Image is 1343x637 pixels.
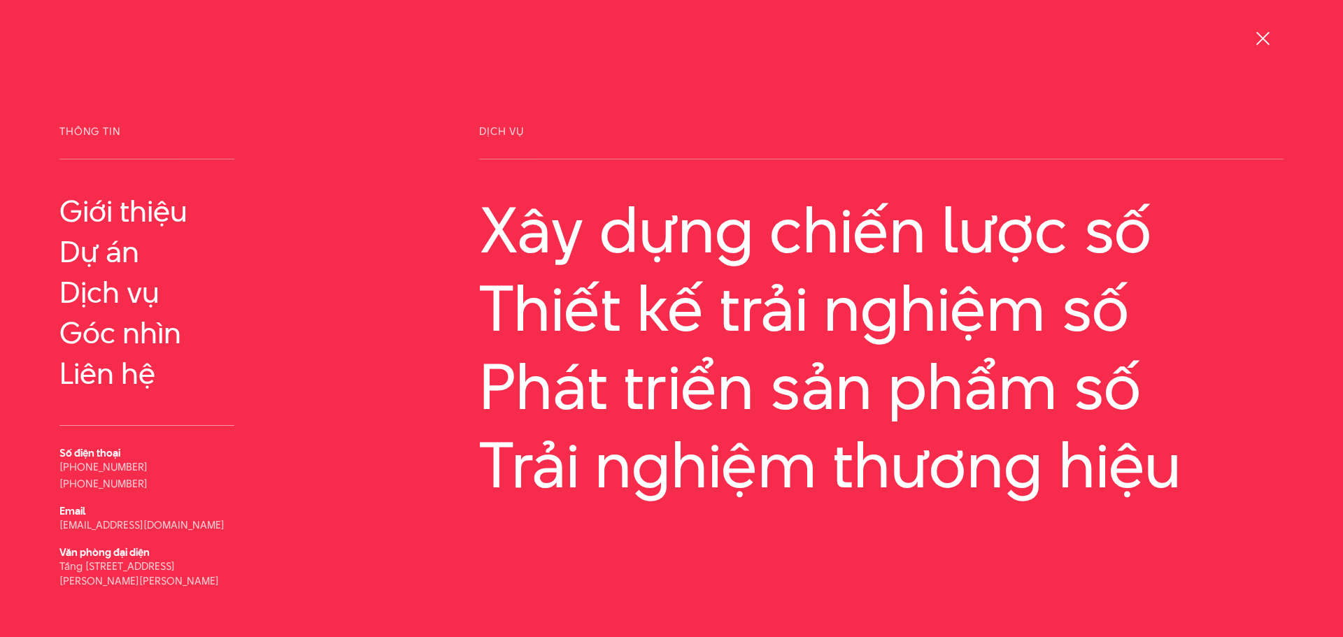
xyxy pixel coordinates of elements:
a: [EMAIL_ADDRESS][DOMAIN_NAME] [59,517,225,532]
a: Dự án [59,235,234,269]
a: Trải nghiệm thương hiệu [479,429,1284,501]
a: Liên hệ [59,357,234,390]
span: Dịch vụ [479,126,1284,159]
b: Số điện thoại [59,445,120,460]
a: [PHONE_NUMBER] [59,459,148,474]
b: Email [59,503,85,518]
a: [PHONE_NUMBER] [59,476,148,491]
p: Tầng [STREET_ADDRESS][PERSON_NAME][PERSON_NAME] [59,559,234,588]
a: Giới thiệu [59,194,234,228]
a: Phát triển sản phẩm số [479,351,1284,422]
a: Dịch vụ [59,275,234,309]
a: Thiết kế trải nghiệm số [479,273,1284,344]
b: Văn phòng đại diện [59,545,150,559]
a: Xây dựng chiến lược số [479,194,1284,266]
span: Thông tin [59,126,234,159]
a: Góc nhìn [59,316,234,350]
